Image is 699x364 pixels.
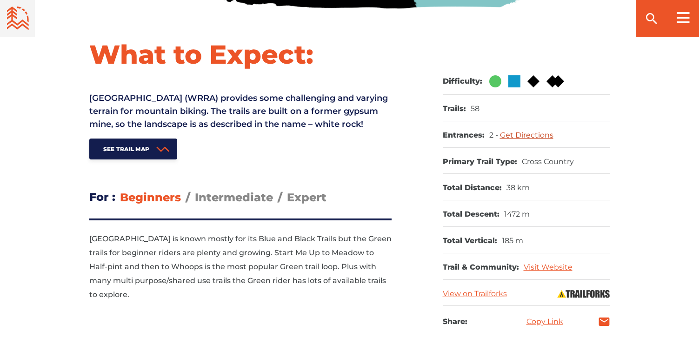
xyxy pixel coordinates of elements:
[598,316,610,328] a: mail
[195,191,273,204] span: Intermediate
[504,210,530,219] dd: 1472 m
[508,75,520,87] img: Blue Square
[500,131,553,139] a: Get Directions
[443,210,499,219] dt: Total Descent:
[506,183,530,193] dd: 38 km
[489,131,500,139] span: 2
[89,38,392,71] h1: What to Expect:
[89,187,115,207] h3: For
[443,183,502,193] dt: Total Distance:
[489,75,501,87] img: Green Circle
[443,236,497,246] dt: Total Vertical:
[443,131,485,140] dt: Entrances:
[443,315,467,328] h3: Share:
[644,11,659,26] ion-icon: search
[287,191,326,204] span: Expert
[527,75,539,87] img: Black Diamond
[546,75,564,87] img: Double Black DIamond
[120,191,181,204] span: Beginners
[502,236,523,246] dd: 185 m
[103,146,150,152] span: See Trail Map
[471,104,479,114] dd: 58
[526,318,563,325] a: Copy Link
[89,92,392,131] p: [GEOGRAPHIC_DATA] (WRRA) provides some challenging and varying terrain for mountain biking. The t...
[443,263,519,272] dt: Trail & Community:
[557,289,610,298] img: Trailforks
[443,104,466,114] dt: Trails:
[522,157,574,167] dd: Cross Country
[443,157,517,167] dt: Primary Trail Type:
[89,139,178,159] a: See Trail Map
[89,232,392,302] p: [GEOGRAPHIC_DATA] is known mostly for its Blue and Black Trails but the Green trails for beginner...
[443,289,507,298] a: View on Trailforks
[443,77,482,86] dt: Difficulty:
[524,263,573,271] a: Visit Website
